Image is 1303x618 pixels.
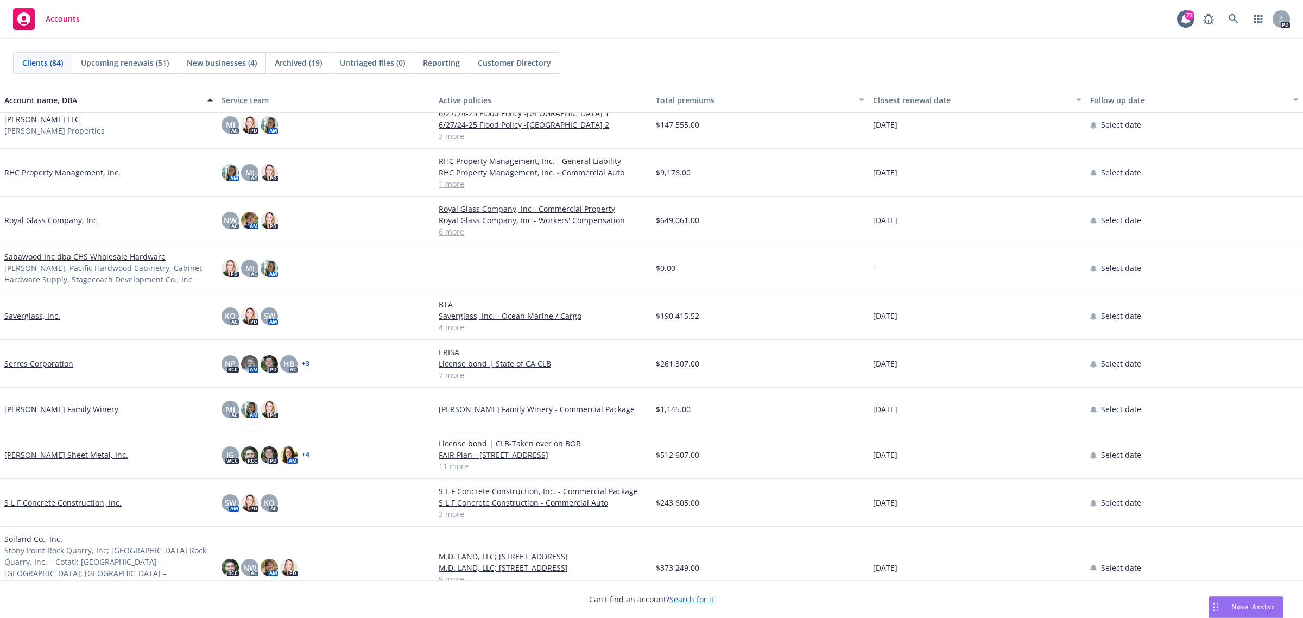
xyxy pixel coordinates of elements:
[1101,358,1141,369] span: Select date
[656,215,699,226] span: $649,061.00
[243,562,256,573] span: NW
[873,358,897,369] span: [DATE]
[1209,597,1223,617] div: Drag to move
[656,167,691,178] span: $9,176.00
[873,262,876,274] span: -
[439,203,647,215] a: Royal Glass Company, Inc - Commercial Property
[1086,87,1303,113] button: Follow up date
[224,215,237,226] span: NW
[280,559,298,576] img: photo
[873,497,897,508] span: [DATE]
[873,403,897,415] span: [DATE]
[439,485,647,497] a: S L F Concrete Construction, Inc. - Commercial Package
[439,461,647,472] a: 11 more
[439,551,647,562] a: M.D. LAND, LLC; [STREET_ADDRESS]
[261,164,278,181] img: photo
[873,562,897,573] span: [DATE]
[1101,310,1141,321] span: Select date
[222,94,430,106] div: Service team
[283,358,294,369] span: HB
[434,87,651,113] button: Active policies
[439,438,647,449] a: License bond | CLB-Taken over on BOR
[869,87,1086,113] button: Closest renewal date
[4,113,80,125] a: [PERSON_NAME] LLC
[423,57,460,68] span: Reporting
[4,262,213,285] span: [PERSON_NAME], Pacific Hardwood Cabinetry, Cabinet Hardware Supply, Stagecoach Development Co., Inc
[9,4,84,34] a: Accounts
[873,94,1070,106] div: Closest renewal date
[4,167,121,178] a: RHC Property Management, Inc.
[225,497,236,508] span: SW
[873,449,897,461] span: [DATE]
[225,358,236,369] span: NP
[241,494,258,512] img: photo
[439,299,647,310] a: BTA
[439,573,647,585] a: 9 more
[439,508,647,520] a: 3 more
[873,119,897,130] span: [DATE]
[1248,8,1269,30] a: Switch app
[1209,596,1283,618] button: Nova Assist
[439,449,647,461] a: FAIR Plan - [STREET_ADDRESS]
[4,251,166,262] a: Sabawood Inc dba CHS Wholesale Hardware
[439,94,647,106] div: Active policies
[241,116,258,134] img: photo
[1101,215,1141,226] span: Select date
[241,446,258,464] img: photo
[22,57,63,68] span: Clients (84)
[241,355,258,373] img: photo
[656,403,691,415] span: $1,145.00
[439,310,647,321] a: Saverglass, Inc. - Ocean Marine / Cargo
[225,310,236,321] span: KO
[439,403,647,415] a: [PERSON_NAME] Family Winery - Commercial Package
[302,361,309,367] a: + 3
[264,310,275,321] span: SW
[1198,8,1219,30] a: Report a Bug
[4,215,97,226] a: Royal Glass Company, Inc
[222,260,239,277] img: photo
[4,310,60,321] a: Saverglass, Inc.
[656,497,699,508] span: $243,605.00
[439,369,647,381] a: 7 more
[4,403,118,415] a: [PERSON_NAME] Family Winery
[241,401,258,418] img: photo
[261,559,278,576] img: photo
[222,559,239,576] img: photo
[439,321,647,333] a: 4 more
[873,215,897,226] span: [DATE]
[656,119,699,130] span: $147,555.00
[873,167,897,178] span: [DATE]
[439,346,647,358] a: ERISA
[589,594,714,605] span: Can't find an account?
[4,545,213,602] span: Stony Point Rock Quarry, Inc; [GEOGRAPHIC_DATA] Rock Quarry, Inc. – Cotati; [GEOGRAPHIC_DATA] – [...
[656,262,675,274] span: $0.00
[261,116,278,134] img: photo
[873,310,897,321] span: [DATE]
[222,164,239,181] img: photo
[4,449,128,461] a: [PERSON_NAME] Sheet Metal, Inc.
[1223,8,1244,30] a: Search
[261,355,278,373] img: photo
[4,94,201,106] div: Account name, DBA
[261,212,278,229] img: photo
[280,446,298,464] img: photo
[261,260,278,277] img: photo
[264,497,275,508] span: KO
[1101,403,1141,415] span: Select date
[340,57,405,68] span: Untriaged files (0)
[439,167,647,178] a: RHC Property Management, Inc. - Commercial Auto
[261,401,278,418] img: photo
[46,15,80,23] span: Accounts
[1101,119,1141,130] span: Select date
[1101,262,1141,274] span: Select date
[217,87,434,113] button: Service team
[4,533,62,545] a: Soiland Co., Inc.
[651,87,869,113] button: Total premiums
[439,178,647,190] a: 1 more
[261,446,278,464] img: photo
[656,449,699,461] span: $512,607.00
